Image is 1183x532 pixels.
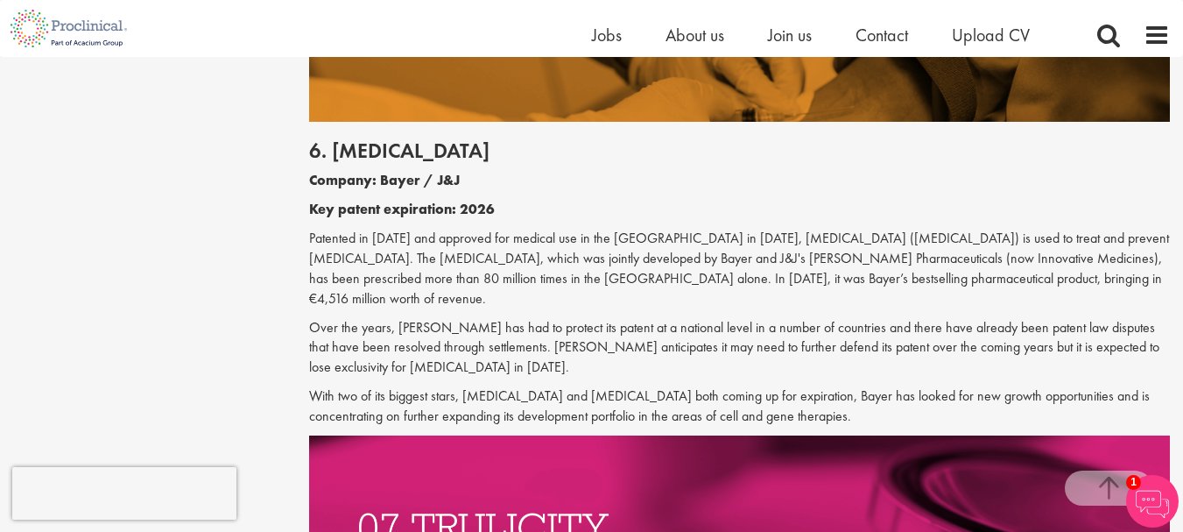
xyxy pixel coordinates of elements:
[309,171,460,189] b: Company: Bayer / J&J
[856,24,908,46] a: Contact
[768,24,812,46] a: Join us
[592,24,622,46] a: Jobs
[309,229,1170,309] p: Patented in [DATE] and approved for medical use in the [GEOGRAPHIC_DATA] in [DATE], [MEDICAL_DATA...
[1126,475,1141,490] span: 1
[309,200,495,218] b: Key patent expiration: 2026
[309,318,1170,379] p: Over the years, [PERSON_NAME] has had to protect its patent at a national level in a number of co...
[665,24,724,46] a: About us
[1126,475,1179,528] img: Chatbot
[952,24,1030,46] a: Upload CV
[309,139,1170,162] h2: 6. [MEDICAL_DATA]
[309,387,1170,427] p: With two of its biggest stars, [MEDICAL_DATA] and [MEDICAL_DATA] both coming up for expiration, B...
[12,467,236,520] iframe: reCAPTCHA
